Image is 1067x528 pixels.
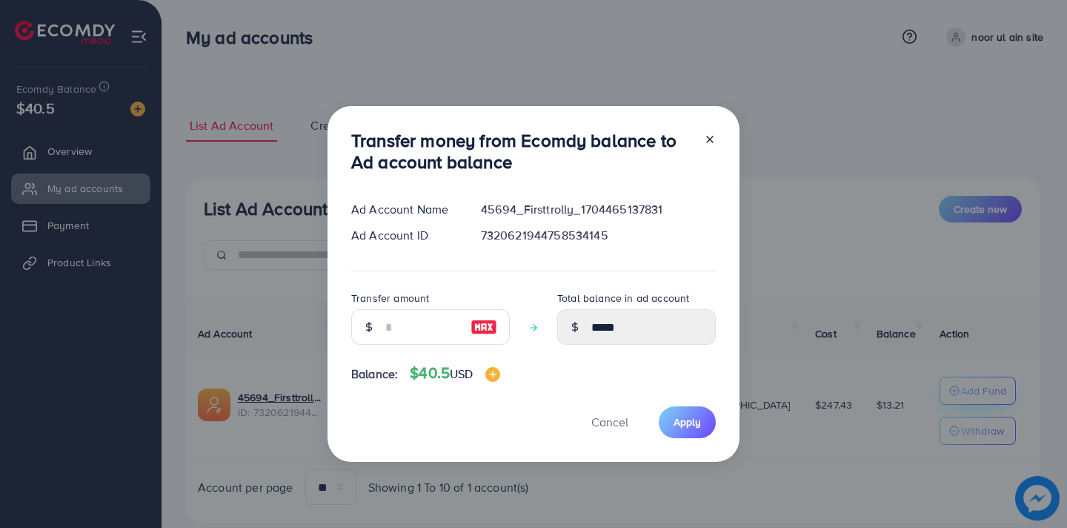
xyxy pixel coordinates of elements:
button: Cancel [573,406,647,438]
span: Cancel [591,414,628,430]
div: 7320621944758534145 [469,227,728,244]
div: Ad Account ID [339,227,469,244]
span: Apply [674,415,701,429]
label: Total balance in ad account [557,291,689,306]
span: USD [450,366,473,382]
button: Apply [659,406,716,438]
div: 45694_Firsttrolly_1704465137831 [469,201,728,218]
div: Ad Account Name [339,201,469,218]
h3: Transfer money from Ecomdy balance to Ad account balance [351,130,692,173]
img: image [471,318,497,336]
img: image [485,367,500,382]
h4: $40.5 [410,364,499,383]
span: Balance: [351,366,398,383]
label: Transfer amount [351,291,429,306]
